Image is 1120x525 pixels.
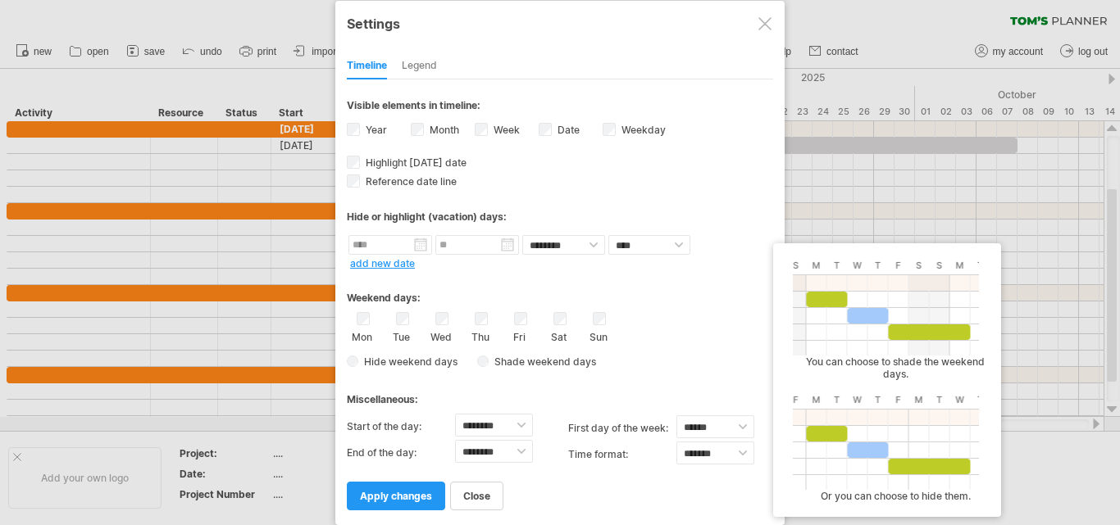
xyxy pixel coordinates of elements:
[347,414,455,440] label: Start of the day:
[347,276,773,308] div: Weekend days:
[347,210,773,223] div: Hide or highlight (vacation) days:
[362,175,457,188] span: Reference date line
[352,328,372,343] label: Mon
[568,441,676,468] label: Time format:
[489,355,596,368] span: Shade weekend days
[347,482,445,510] a: apply changes
[347,8,773,38] div: Settings
[785,258,998,502] div: You can choose to shade the weekend days. Or you can choose to hide them.
[450,482,503,510] a: close
[391,328,412,343] label: Tue
[463,490,490,502] span: close
[347,53,387,79] div: Timeline
[347,378,773,410] div: Miscellaneous:
[350,257,415,269] a: add new date
[490,124,520,136] label: Week
[568,415,676,441] label: first day of the week:
[549,328,569,343] label: Sat
[402,53,437,79] div: Legend
[347,99,773,116] div: Visible elements in timeline:
[618,124,666,136] label: Weekday
[470,328,490,343] label: Thu
[554,124,580,136] label: Date
[588,328,608,343] label: Sun
[362,156,467,169] span: Highlight [DATE] date
[360,490,432,502] span: apply changes
[347,440,455,466] label: End of the day:
[362,124,387,136] label: Year
[358,355,458,368] span: Hide weekend days
[430,328,451,343] label: Wed
[426,124,459,136] label: Month
[509,328,530,343] label: Fri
